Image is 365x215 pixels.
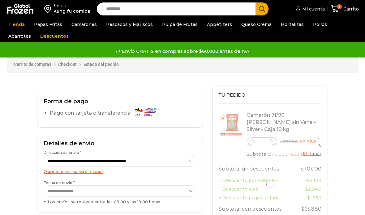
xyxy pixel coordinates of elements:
[159,19,201,30] a: Pulpa de Frutas
[331,2,359,16] a: 1 Carrito
[44,180,196,205] label: Fecha de envío *
[50,108,162,119] label: Pago con tarjeta o transferencia
[310,19,330,30] a: Pollos
[301,6,325,12] span: Mi cuenta
[68,19,100,30] a: Camarones
[44,140,196,147] h2: Detalles de envío
[44,150,196,167] label: Dirección de envío *
[5,30,34,42] a: Abarrotes
[44,185,196,197] select: Fecha de envío * Los envíos se realizan entre las 09:00 y las 19:00 horas.
[132,107,160,117] img: Pago con tarjeta o transferencia
[294,3,324,15] a: Mi cuenta
[204,19,235,30] a: Appetizers
[14,61,51,68] a: Carrito de compras
[5,19,28,30] a: Tienda
[238,19,275,30] a: Queso Crema
[255,2,268,15] button: Search button
[31,19,65,30] a: Papas Fritas
[44,155,196,167] select: Dirección de envío *
[337,4,342,9] span: 1
[44,199,196,205] div: Los envíos se realizan entre las 09:00 y las 19:00 horas.
[219,92,245,99] span: Tu pedido
[54,3,90,8] div: Enviar a
[103,19,156,30] a: Pescados y Mariscos
[44,169,103,174] a: O agregar una nueva dirección
[342,6,359,12] span: Carrito
[37,30,72,42] a: Descuentos
[54,8,90,14] div: Kung fu comida
[278,19,307,30] a: Hortalizas
[44,3,54,14] img: address-field-icon.svg
[44,98,196,105] h2: Forma de pago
